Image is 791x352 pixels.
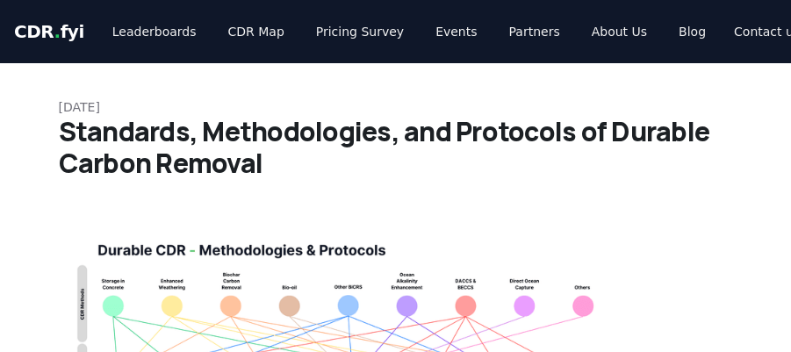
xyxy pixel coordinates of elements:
span: . [54,21,61,42]
a: CDR Map [214,16,298,47]
p: [DATE] [59,98,733,116]
span: CDR fyi [14,21,84,42]
a: CDR.fyi [14,19,84,44]
a: Leaderboards [98,16,211,47]
a: Partners [495,16,574,47]
a: Blog [665,16,720,47]
a: About Us [578,16,661,47]
h1: Standards, Methodologies, and Protocols of Durable Carbon Removal [59,116,733,179]
nav: Main [98,16,720,47]
a: Events [421,16,491,47]
a: Pricing Survey [302,16,418,47]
